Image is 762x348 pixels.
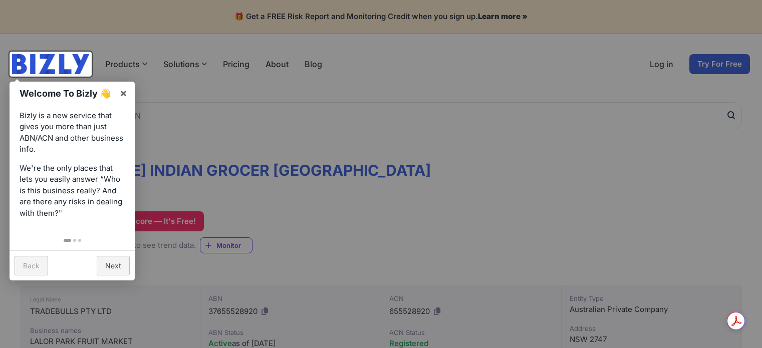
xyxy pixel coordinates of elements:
[112,82,135,104] a: ×
[97,256,130,275] a: Next
[20,163,125,219] p: We're the only places that lets you easily answer “Who is this business really? And are there any...
[20,87,114,100] h1: Welcome To Bizly 👋
[20,110,125,155] p: Bizly is a new service that gives you more than just ABN/ACN and other business info.
[15,256,48,275] a: Back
